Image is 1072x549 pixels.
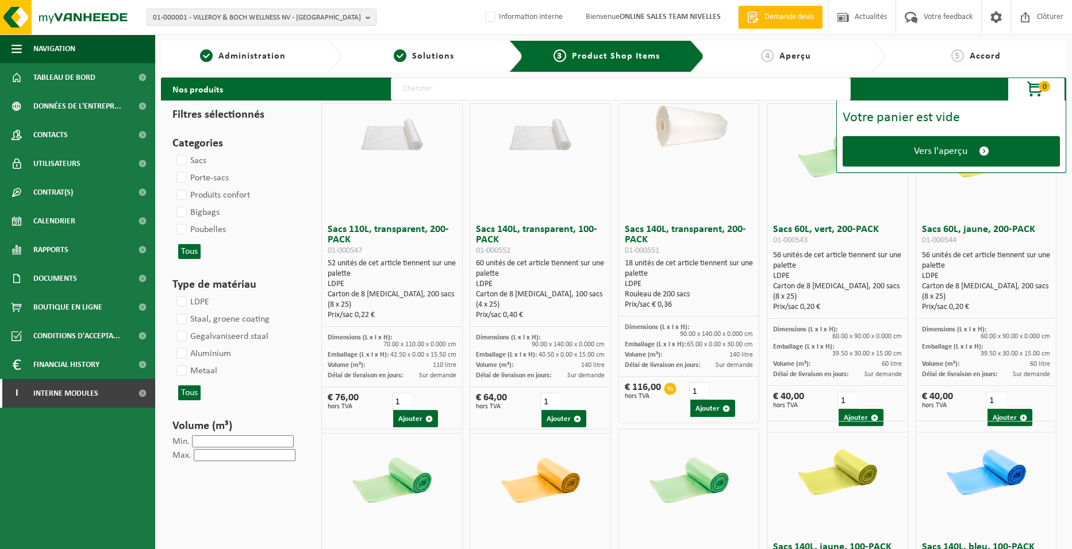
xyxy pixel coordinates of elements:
[147,9,376,26] button: 01-000001 - VILLEROY & BOCH WELLNESS NV - [GEOGRAPHIC_DATA]
[1039,81,1050,92] span: 0
[476,362,513,369] span: Volume (m³):
[476,279,605,289] div: LDPE
[689,382,709,400] input: 1
[843,136,1060,167] a: Vers l'aperçu
[328,372,403,379] span: Délai de livraison en jours:
[882,361,902,368] span: 60 litre
[174,204,220,221] label: Bigbags
[922,392,953,409] div: € 40,00
[174,152,206,169] label: Sacs
[640,430,738,527] img: 01-000553
[491,104,589,153] img: 01-000552
[625,382,661,400] div: € 116,00
[687,341,753,348] span: 65.00 x 0.00 x 30.00 cm
[837,392,857,409] input: 1
[988,409,1032,426] button: Ajouter
[172,451,191,460] label: Max.
[532,341,605,348] span: 90.00 x 140.00 x 0.000 cm
[773,281,902,302] div: Carton de 8 [MEDICAL_DATA], 200 sacs (8 x 25)
[476,334,540,341] span: Dimensions (L x l x H):
[178,244,201,259] button: Tous
[625,289,754,300] div: Rouleau de 200 sacs
[922,302,1051,312] div: Prix/sac 0,20 €
[554,49,566,62] span: 3
[922,361,959,368] span: Volume (m³):
[789,422,886,519] img: 01-000554
[922,343,983,350] span: Emballage (L x l x H):
[328,279,456,289] div: LDPE
[1013,371,1050,378] span: Sur demande
[773,302,902,312] div: Prix/sac 0,20 €
[419,372,456,379] span: Sur demande
[172,437,190,446] label: Min.
[716,362,753,369] span: Sur demande
[779,52,811,61] span: Aperçu
[33,63,95,92] span: Tableau de bord
[433,362,456,369] span: 110 litre
[33,235,68,264] span: Rapports
[710,49,862,63] a: 4Aperçu
[328,258,456,320] div: 52 unités de cet article tiennent sur une palette
[476,372,551,379] span: Délai de livraison en jours:
[729,351,753,358] span: 140 litre
[625,362,700,369] span: Délai de livraison en jours:
[343,430,441,527] img: 01-000548
[328,351,389,358] span: Emballage (L x l x H):
[922,225,1051,248] h3: Sacs 60L, jaune, 200-PACK
[33,350,99,379] span: Financial History
[200,49,213,62] span: 1
[843,111,1060,125] div: Votre panier est vide
[174,328,268,345] label: Gegalvaniseerd staal
[539,351,605,358] span: 40.50 x 0.00 x 15.00 cm
[174,311,270,328] label: Staal, groene coating
[937,422,1035,519] img: 01-000555
[172,106,300,123] h3: Filtres sélectionnés
[174,221,226,238] label: Poubelles
[789,104,886,202] img: 01-000543
[625,279,754,289] div: LDPE
[773,236,808,245] span: 01-000543
[33,293,102,322] span: Boutique en ligne
[491,430,589,527] img: 01-000549
[174,362,217,380] label: Metaal
[981,350,1050,357] span: 39.50 x 30.00 x 15.00 cm
[625,341,686,348] span: Emballage (L x l x H):
[33,92,121,121] span: Données de l'entrepr...
[174,169,229,187] label: Porte-sacs
[690,400,735,417] button: Ajouter
[390,351,456,358] span: 42.50 x 0.00 x 15.50 cm
[922,402,953,409] span: hors TVA
[391,78,851,100] input: Chercher
[33,207,75,235] span: Calendrier
[832,333,902,340] span: 60.00 x 90.00 x 0.000 cm
[761,49,774,62] span: 4
[476,225,605,256] h3: Sacs 140L, transparent, 100-PACK
[172,276,300,293] h3: Type de matériau
[348,49,500,63] a: 2Solutions
[572,52,660,61] span: Product Shop Items
[476,246,510,255] span: 01-000552
[620,13,721,21] strong: ONLINE SALES TEAM NIVELLES
[864,371,902,378] span: Sur demande
[476,393,507,410] div: € 64,00
[328,362,365,369] span: Volume (m³):
[174,293,209,311] label: LDPE
[951,49,964,62] span: 5
[11,379,22,408] span: I
[33,149,80,178] span: Utilisateurs
[773,271,902,281] div: LDPE
[476,351,537,358] span: Emballage (L x l x H):
[476,403,507,410] span: hors TVA
[922,271,1051,281] div: LDPE
[33,178,73,207] span: Contrat(s)
[174,187,250,204] label: Produits confort
[328,225,456,256] h3: Sacs 110L, transparent, 200-PACK
[773,371,848,378] span: Délai de livraison en jours:
[476,289,605,310] div: Carton de 8 [MEDICAL_DATA], 100 sacs (4 x 25)
[773,392,804,409] div: € 40,00
[218,52,286,61] span: Administration
[172,417,300,435] h3: Volume (m³)
[922,371,997,378] span: Délai de livraison en jours:
[167,49,319,63] a: 1Administration
[625,351,662,358] span: Volume (m³):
